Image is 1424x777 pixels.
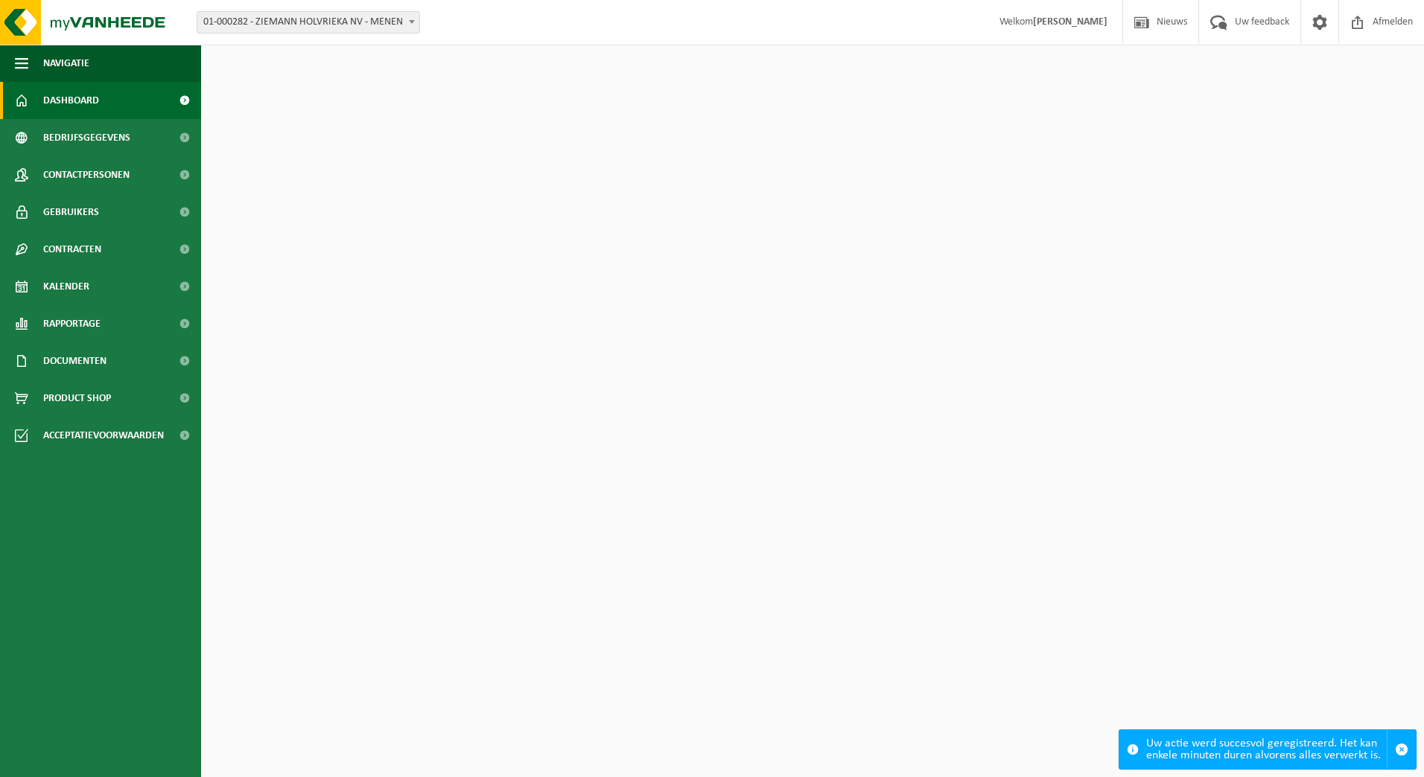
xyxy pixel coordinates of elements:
strong: [PERSON_NAME] [1033,16,1107,28]
span: Gebruikers [43,194,99,231]
span: Contracten [43,231,101,268]
span: Kalender [43,268,89,305]
span: Dashboard [43,82,99,119]
span: Acceptatievoorwaarden [43,417,164,454]
span: 01-000282 - ZIEMANN HOLVRIEKA NV - MENEN [197,11,420,33]
span: Contactpersonen [43,156,130,194]
span: Bedrijfsgegevens [43,119,130,156]
div: Uw actie werd succesvol geregistreerd. Het kan enkele minuten duren alvorens alles verwerkt is. [1146,730,1387,769]
span: Rapportage [43,305,101,342]
span: Documenten [43,342,107,380]
span: 01-000282 - ZIEMANN HOLVRIEKA NV - MENEN [197,12,419,33]
span: Navigatie [43,45,89,82]
span: Product Shop [43,380,111,417]
iframe: chat widget [7,744,249,777]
